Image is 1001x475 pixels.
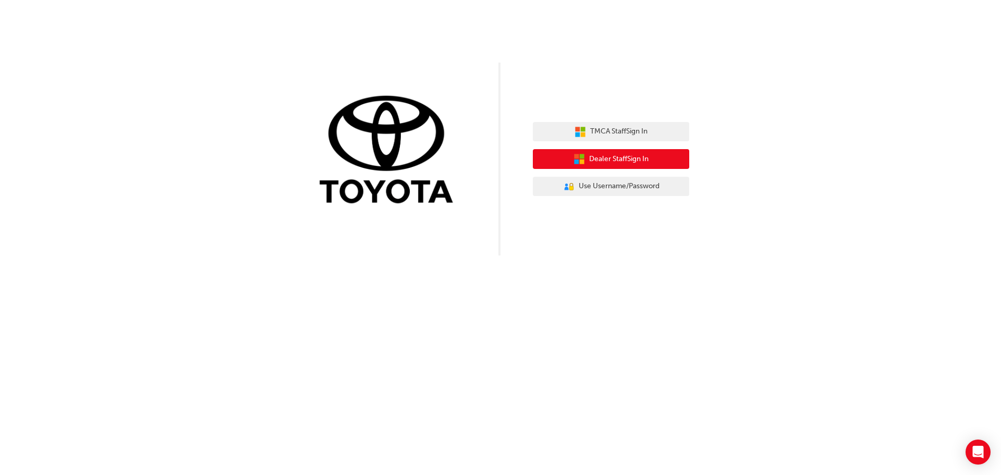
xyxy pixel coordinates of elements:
[966,440,991,465] div: Open Intercom Messenger
[533,177,689,197] button: Use Username/Password
[533,122,689,142] button: TMCA StaffSign In
[590,126,648,138] span: TMCA Staff Sign In
[579,180,660,192] span: Use Username/Password
[589,153,649,165] span: Dealer Staff Sign In
[533,149,689,169] button: Dealer StaffSign In
[312,93,468,209] img: Trak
